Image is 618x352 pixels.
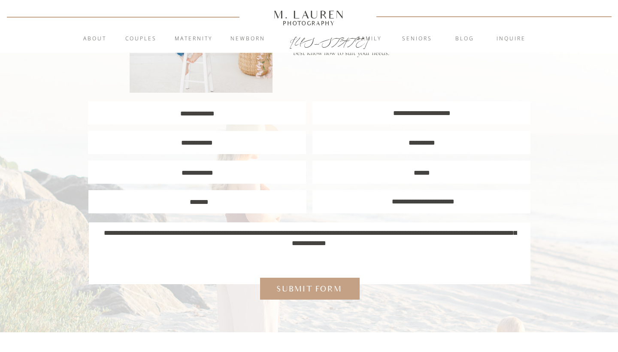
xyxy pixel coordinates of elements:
a: M. Lauren [248,10,370,19]
a: Photography [270,21,348,25]
a: Couples [118,35,164,43]
a: About [78,35,111,43]
a: inquire [488,35,534,43]
a: blog [442,35,488,43]
a: Family [346,35,393,43]
a: Maternity [170,35,217,43]
a: Submit form [273,283,346,294]
a: Seniors [394,35,440,43]
a: [US_STATE] [290,35,329,46]
a: Newborn [224,35,271,43]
